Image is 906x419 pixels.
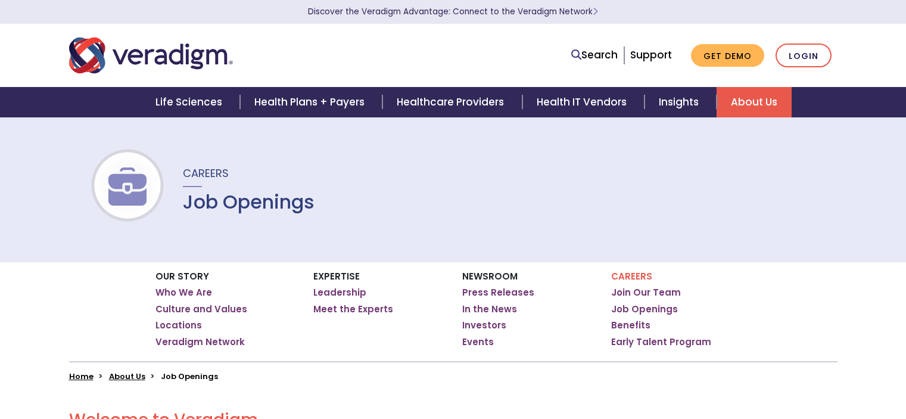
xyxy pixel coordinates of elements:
a: Life Sciences [141,87,240,117]
a: Get Demo [691,44,764,67]
a: Veradigm Network [155,336,245,348]
img: Veradigm logo [69,36,233,75]
a: Benefits [611,319,650,331]
a: Insights [645,87,717,117]
a: Healthcare Providers [382,87,522,117]
a: Health Plans + Payers [240,87,382,117]
a: Locations [155,319,202,331]
a: In the News [462,303,517,315]
a: Meet the Experts [313,303,393,315]
a: Search [571,47,618,63]
a: Who We Are [155,287,212,299]
a: Events [462,336,494,348]
a: Leadership [313,287,366,299]
a: Press Releases [462,287,534,299]
a: Early Talent Program [611,336,711,348]
a: About Us [109,371,145,382]
a: Join Our Team [611,287,681,299]
a: Culture and Values [155,303,247,315]
a: Investors [462,319,506,331]
a: About Us [717,87,792,117]
a: Support [630,48,672,62]
span: Learn More [593,6,598,17]
a: Discover the Veradigm Advantage: Connect to the Veradigm NetworkLearn More [308,6,598,17]
a: Home [69,371,94,382]
span: Careers [183,166,229,181]
a: Job Openings [611,303,678,315]
a: Health IT Vendors [522,87,645,117]
a: Login [776,44,832,68]
h1: Job Openings [183,191,315,213]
